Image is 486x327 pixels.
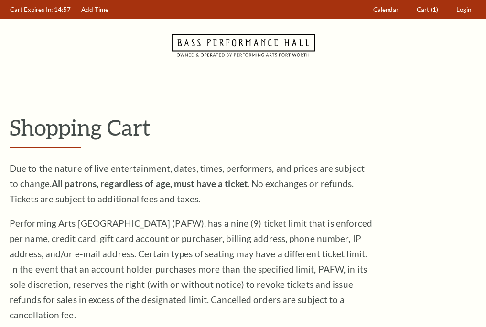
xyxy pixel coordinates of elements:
[373,6,399,13] span: Calendar
[431,6,438,13] span: (1)
[77,0,113,19] a: Add Time
[10,163,365,204] span: Due to the nature of live entertainment, dates, times, performers, and prices are subject to chan...
[54,6,71,13] span: 14:57
[10,6,53,13] span: Cart Expires In:
[452,0,476,19] a: Login
[10,216,373,323] p: Performing Arts [GEOGRAPHIC_DATA] (PAFW), has a nine (9) ticket limit that is enforced per name, ...
[52,178,248,189] strong: All patrons, regardless of age, must have a ticket
[417,6,429,13] span: Cart
[456,6,471,13] span: Login
[412,0,443,19] a: Cart (1)
[369,0,403,19] a: Calendar
[10,115,476,139] p: Shopping Cart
